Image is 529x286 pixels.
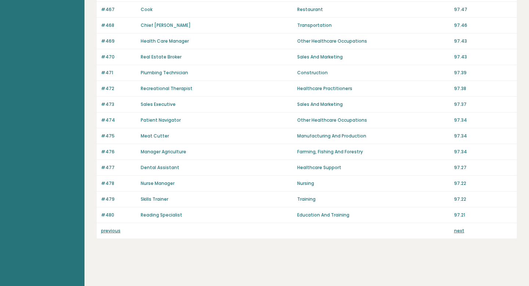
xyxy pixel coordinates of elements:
p: Education And Training [297,212,449,218]
a: Dental Assistant [141,164,179,171]
p: 97.22 [454,196,512,203]
a: Nurse Manager [141,180,174,186]
a: Cook [141,6,152,12]
a: Real Estate Broker [141,54,181,60]
a: Meat Cutter [141,133,169,139]
p: 97.27 [454,164,512,171]
p: #471 [101,69,136,76]
p: #477 [101,164,136,171]
p: Sales And Marketing [297,54,449,60]
p: Healthcare Support [297,164,449,171]
p: 97.21 [454,212,512,218]
a: Plumbing Technician [141,69,188,76]
p: 97.43 [454,38,512,44]
a: Recreational Therapist [141,85,192,92]
a: Reading Specialist [141,212,182,218]
a: next [454,228,464,234]
p: 97.39 [454,69,512,76]
p: Other Healthcare Occupations [297,38,449,44]
p: #474 [101,117,136,124]
a: Sales Executive [141,101,176,107]
p: #476 [101,149,136,155]
p: Training [297,196,449,203]
p: #480 [101,212,136,218]
p: Healthcare Practitioners [297,85,449,92]
p: 97.22 [454,180,512,187]
p: Construction [297,69,449,76]
p: #479 [101,196,136,203]
p: #478 [101,180,136,187]
p: 97.34 [454,149,512,155]
p: Nursing [297,180,449,187]
p: #475 [101,133,136,139]
p: 97.46 [454,22,512,29]
p: Sales And Marketing [297,101,449,108]
p: #469 [101,38,136,44]
p: #468 [101,22,136,29]
p: 97.47 [454,6,512,13]
p: Restaurant [297,6,449,13]
p: Farming, Fishing And Forestry [297,149,449,155]
p: #473 [101,101,136,108]
a: Skills Trainer [141,196,168,202]
a: Manager Agriculture [141,149,186,155]
p: 97.38 [454,85,512,92]
p: #467 [101,6,136,13]
p: Transportation [297,22,449,29]
p: Manufacturing And Production [297,133,449,139]
p: Other Healthcare Occupations [297,117,449,124]
a: Patient Navigator [141,117,181,123]
p: #472 [101,85,136,92]
p: 97.34 [454,117,512,124]
a: Health Care Manager [141,38,189,44]
p: 97.34 [454,133,512,139]
a: Chief [PERSON_NAME] [141,22,191,28]
p: 97.37 [454,101,512,108]
p: 97.43 [454,54,512,60]
p: #470 [101,54,136,60]
a: previous [101,228,120,234]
